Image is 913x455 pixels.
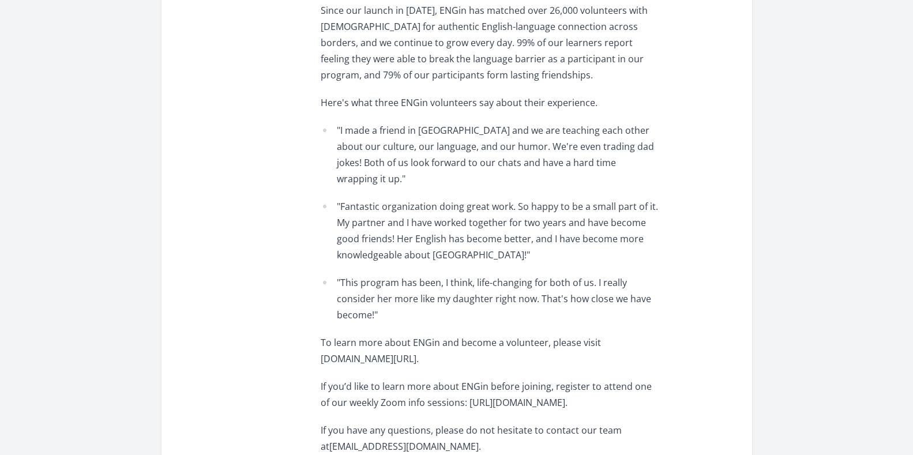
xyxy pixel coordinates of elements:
[321,422,658,454] p: If you have any questions, please do not hesitate to contact our team at [EMAIL_ADDRESS][DOMAIN_N...
[321,2,658,83] p: Since our launch in [DATE], ENGin has matched over 26,000 volunteers with [DEMOGRAPHIC_DATA] for ...
[321,378,658,411] p: If you’d like to learn more about ENGin before joining, register to attend one of our weekly Zoom...
[337,122,658,187] p: "I made a friend in [GEOGRAPHIC_DATA] and we are teaching each other about our culture, our langu...
[321,334,658,367] p: To learn more about ENGin and become a volunteer, please visit [DOMAIN_NAME][URL].
[337,198,658,263] p: "Fantastic organization doing great work. So happy to be a small part of it. My partner and I hav...
[321,95,658,111] p: Here's what three ENGin volunteers say about their experience.
[337,274,658,323] p: "This program has been, I think, life-changing for both of us. I really consider her more like my...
